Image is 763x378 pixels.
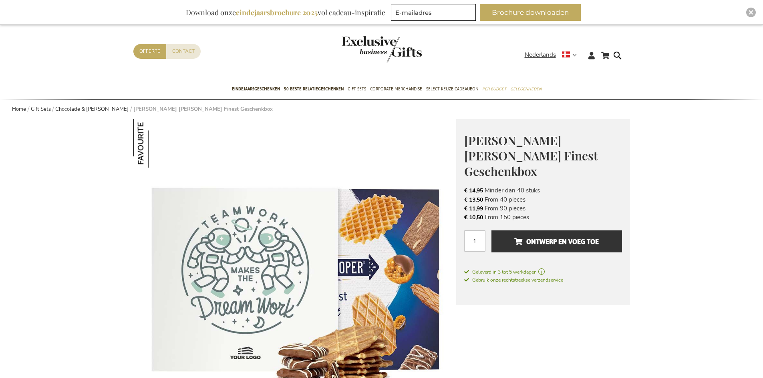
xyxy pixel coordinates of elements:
[464,196,483,204] span: € 13,50
[12,106,26,113] a: Home
[464,276,563,284] a: Gebruik onze rechtstreekse verzendservice
[749,10,753,15] img: Close
[348,85,366,93] span: Gift Sets
[391,4,476,21] input: E-mailadres
[391,4,478,23] form: marketing offers and promotions
[370,85,422,93] span: Corporate Merchandise
[236,8,318,17] b: eindejaarsbrochure 2025
[464,187,483,194] span: € 14,95
[133,44,166,59] a: Offerte
[746,8,756,17] div: Close
[464,277,563,283] span: Gebruik onze rechtstreekse verzendservice
[525,50,556,60] span: Nederlands
[464,213,622,222] li: From 150 pieces
[525,50,582,60] div: Nederlands
[464,132,598,179] span: [PERSON_NAME] [PERSON_NAME] Finest Geschenkbox
[491,230,622,252] button: Ontwerp en voeg toe
[464,195,622,204] li: From 40 pieces
[464,230,485,252] input: Aantal
[182,4,389,21] div: Download onze vol cadeau-inspiratie
[342,36,422,62] img: Exclusive Business gifts logo
[464,214,483,221] span: € 10,50
[232,85,280,93] span: Eindejaarsgeschenken
[284,85,344,93] span: 50 beste relatiegeschenken
[464,186,622,195] li: Minder dan 40 stuks
[514,235,599,248] span: Ontwerp en voeg toe
[480,4,581,21] button: Brochure downloaden
[510,85,542,93] span: Gelegenheden
[342,36,382,62] a: store logo
[133,106,273,113] strong: [PERSON_NAME] [PERSON_NAME] Finest Geschenkbox
[31,106,51,113] a: Gift Sets
[426,85,478,93] span: Select Keuze Cadeaubon
[464,205,483,212] span: € 11,99
[464,268,622,276] a: Geleverd in 3 tot 5 werkdagen
[55,106,129,113] a: Chocolade & [PERSON_NAME]
[166,44,201,59] a: Contact
[482,85,506,93] span: Per Budget
[464,204,622,213] li: From 90 pieces
[133,119,182,168] img: Jules Destrooper Jules' Finest Geschenkbox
